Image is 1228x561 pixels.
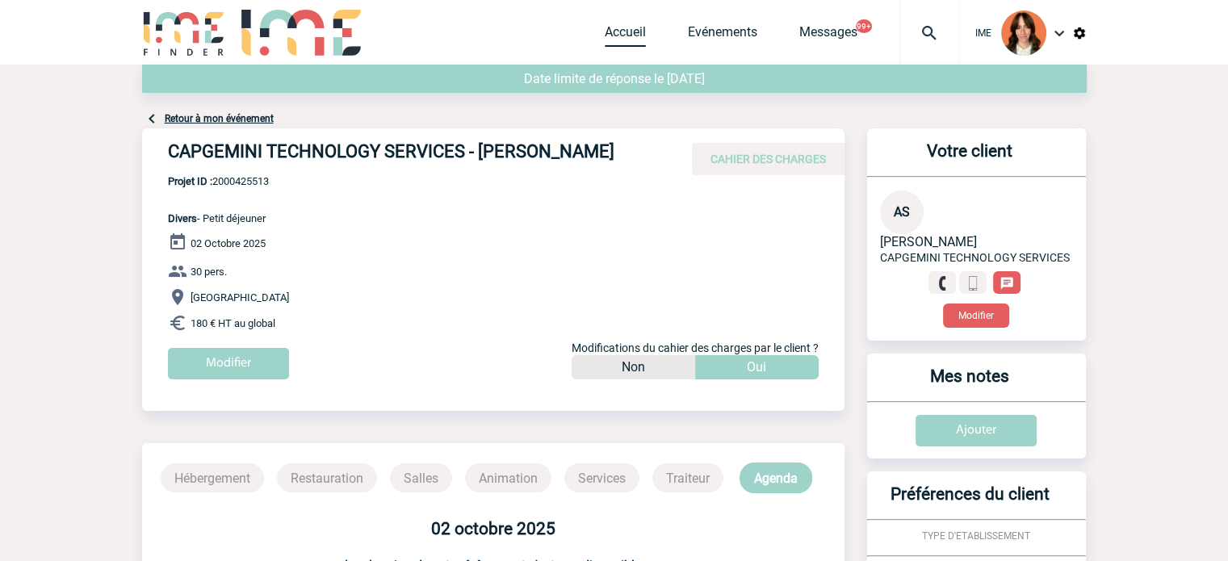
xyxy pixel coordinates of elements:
[922,530,1030,542] span: TYPE D'ETABLISSEMENT
[874,484,1067,519] h3: Préférences du client
[168,212,197,224] span: Divers
[168,175,212,187] b: Projet ID :
[142,10,226,56] img: IME-Finder
[168,141,652,169] h4: CAPGEMINI TECHNOLOGY SERVICES - [PERSON_NAME]
[874,141,1067,176] h3: Votre client
[168,348,289,379] input: Modifier
[622,355,645,379] p: Non
[431,519,555,538] b: 02 octobre 2025
[161,463,264,492] p: Hébergement
[168,212,266,224] span: - Petit déjeuner
[880,234,977,249] span: [PERSON_NAME]
[747,355,766,379] p: Oui
[943,304,1009,328] button: Modifier
[605,24,646,47] a: Accueil
[191,237,266,249] span: 02 Octobre 2025
[165,113,274,124] a: Retour à mon événement
[564,463,639,492] p: Services
[688,24,757,47] a: Evénements
[572,341,819,354] span: Modifications du cahier des charges par le client ?
[191,317,275,329] span: 180 € HT au global
[874,366,1067,401] h3: Mes notes
[710,153,826,165] span: CAHIER DES CHARGES
[1000,276,1014,291] img: chat-24-px-w.png
[390,463,452,492] p: Salles
[168,175,269,187] span: 2000425513
[465,463,551,492] p: Animation
[277,463,377,492] p: Restauration
[880,251,1070,264] span: CAPGEMINI TECHNOLOGY SERVICES
[191,291,289,304] span: [GEOGRAPHIC_DATA]
[652,463,723,492] p: Traiteur
[975,27,991,39] span: IME
[916,415,1037,446] input: Ajouter
[191,266,227,278] span: 30 pers.
[966,276,980,291] img: portable.png
[935,276,949,291] img: fixe.png
[740,463,812,493] p: Agenda
[799,24,857,47] a: Messages
[1001,10,1046,56] img: 94396-2.png
[524,71,705,86] span: Date limite de réponse le [DATE]
[894,204,910,220] span: AS
[856,19,872,33] button: 99+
